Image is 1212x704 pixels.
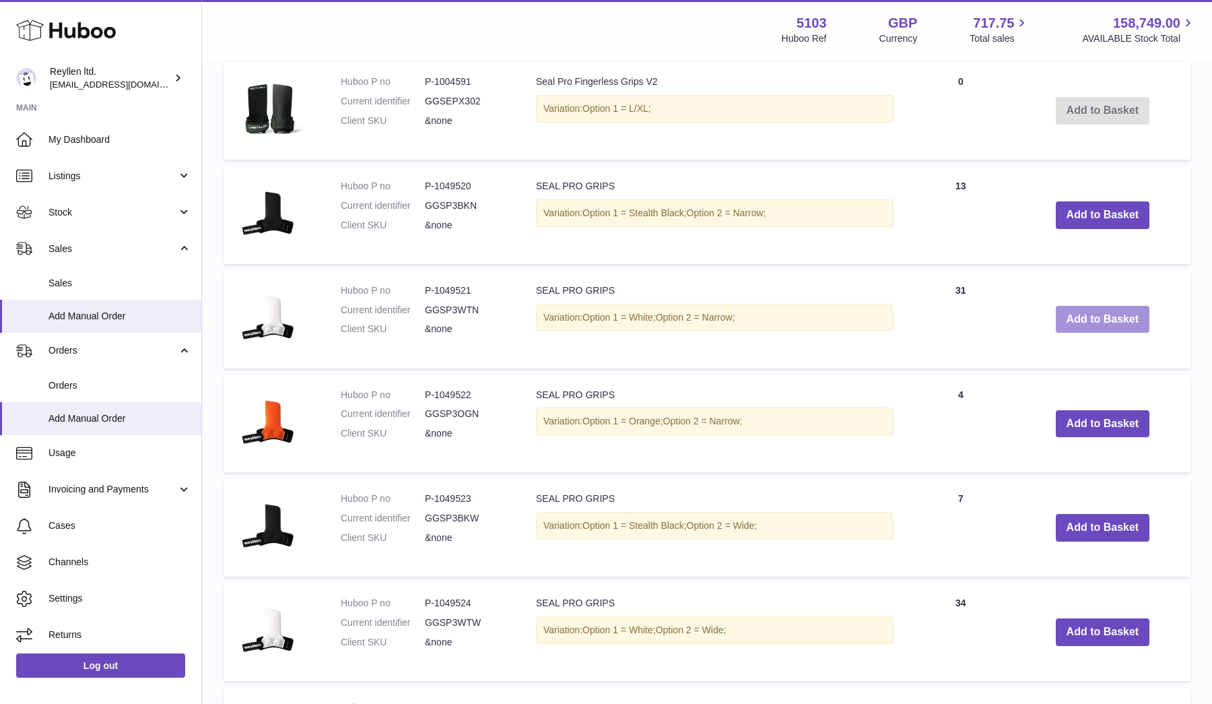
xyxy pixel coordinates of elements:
td: SEAL PRO GRIPS [523,271,907,369]
dt: Client SKU [341,636,425,649]
span: 717.75 [973,14,1014,32]
dt: Huboo P no [341,389,425,402]
td: SEAL PRO GRIPS [523,583,907,681]
dt: Current identifier [341,512,425,525]
span: Cases [48,519,191,532]
strong: 5103 [797,14,827,32]
img: SEAL PRO GRIPS [237,389,304,456]
dt: Client SKU [341,219,425,232]
div: Variation: [536,304,894,331]
dd: P-1049523 [425,492,509,505]
span: Option 2 = Narrow; [687,207,766,218]
img: SEAL PRO GRIPS [237,284,304,352]
span: Usage [48,447,191,459]
img: Seal Pro Fingerless Grips V2 [237,75,304,143]
a: Log out [16,653,185,678]
dd: P-1049522 [425,389,509,402]
dd: P-1049521 [425,284,509,297]
dt: Client SKU [341,427,425,440]
div: Huboo Ref [782,32,827,45]
span: Option 2 = Wide; [656,625,727,635]
span: Option 2 = Wide; [687,520,757,531]
dt: Current identifier [341,95,425,108]
dd: &none [425,115,509,127]
span: Orders [48,344,177,357]
button: Add to Basket [1056,618,1150,646]
span: Total sales [970,32,1030,45]
dd: P-1049524 [425,597,509,610]
span: Returns [48,629,191,641]
dd: GGSEPX302 [425,95,509,108]
dd: GGSP3BKW [425,512,509,525]
button: Add to Basket [1056,410,1150,438]
a: 717.75 Total sales [970,14,1030,45]
strong: GBP [888,14,917,32]
span: AVAILABLE Stock Total [1082,32,1196,45]
td: SEAL PRO GRIPS [523,166,907,264]
span: Orders [48,379,191,392]
dt: Huboo P no [341,284,425,297]
span: Option 1 = White; [582,312,656,323]
dd: &none [425,532,509,544]
span: Add Manual Order [48,412,191,425]
span: Option 1 = Stealth Black; [582,207,686,218]
span: 158,749.00 [1113,14,1180,32]
span: Add Manual Order [48,310,191,323]
div: Variation: [536,512,894,540]
dt: Current identifier [341,199,425,212]
button: Add to Basket [1056,306,1150,333]
td: 4 [907,375,1015,473]
span: [EMAIL_ADDRESS][DOMAIN_NAME] [50,79,198,90]
dt: Client SKU [341,115,425,127]
dt: Huboo P no [341,492,425,505]
span: Sales [48,243,177,255]
div: Variation: [536,408,894,435]
td: Seal Pro Fingerless Grips V2 [523,62,907,160]
img: reyllen@reyllen.com [16,68,36,88]
dt: Current identifier [341,616,425,629]
img: SEAL PRO GRIPS [237,492,304,560]
td: 7 [907,479,1015,577]
span: Channels [48,556,191,569]
span: Listings [48,170,177,183]
td: 0 [907,62,1015,160]
span: Invoicing and Payments [48,483,177,496]
img: SEAL PRO GRIPS [237,180,304,247]
span: Settings [48,592,191,605]
button: Add to Basket [1056,514,1150,542]
button: Add to Basket [1056,201,1150,229]
span: Option 1 = Stealth Black; [582,520,686,531]
span: Option 1 = L/XL; [582,103,651,114]
dt: Current identifier [341,408,425,420]
dd: P-1004591 [425,75,509,88]
dt: Huboo P no [341,597,425,610]
span: Option 2 = Narrow; [656,312,735,323]
td: 31 [907,271,1015,369]
img: SEAL PRO GRIPS [237,597,304,664]
div: Variation: [536,616,894,644]
dd: P-1049520 [425,180,509,193]
span: My Dashboard [48,133,191,146]
span: Option 2 = Narrow; [663,416,743,426]
span: Stock [48,206,177,219]
div: Currency [879,32,918,45]
dt: Client SKU [341,532,425,544]
div: Reyllen ltd. [50,65,171,91]
dt: Huboo P no [341,180,425,193]
td: 13 [907,166,1015,264]
dd: &none [425,219,509,232]
dd: &none [425,323,509,335]
td: SEAL PRO GRIPS [523,479,907,577]
dd: &none [425,636,509,649]
dt: Client SKU [341,323,425,335]
dd: &none [425,427,509,440]
td: SEAL PRO GRIPS [523,375,907,473]
div: Variation: [536,199,894,227]
div: Variation: [536,95,894,123]
dd: GGSP3OGN [425,408,509,420]
span: Option 1 = White; [582,625,656,635]
dd: GGSP3WTN [425,304,509,317]
td: 34 [907,583,1015,681]
dd: GGSP3BKN [425,199,509,212]
span: Sales [48,277,191,290]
